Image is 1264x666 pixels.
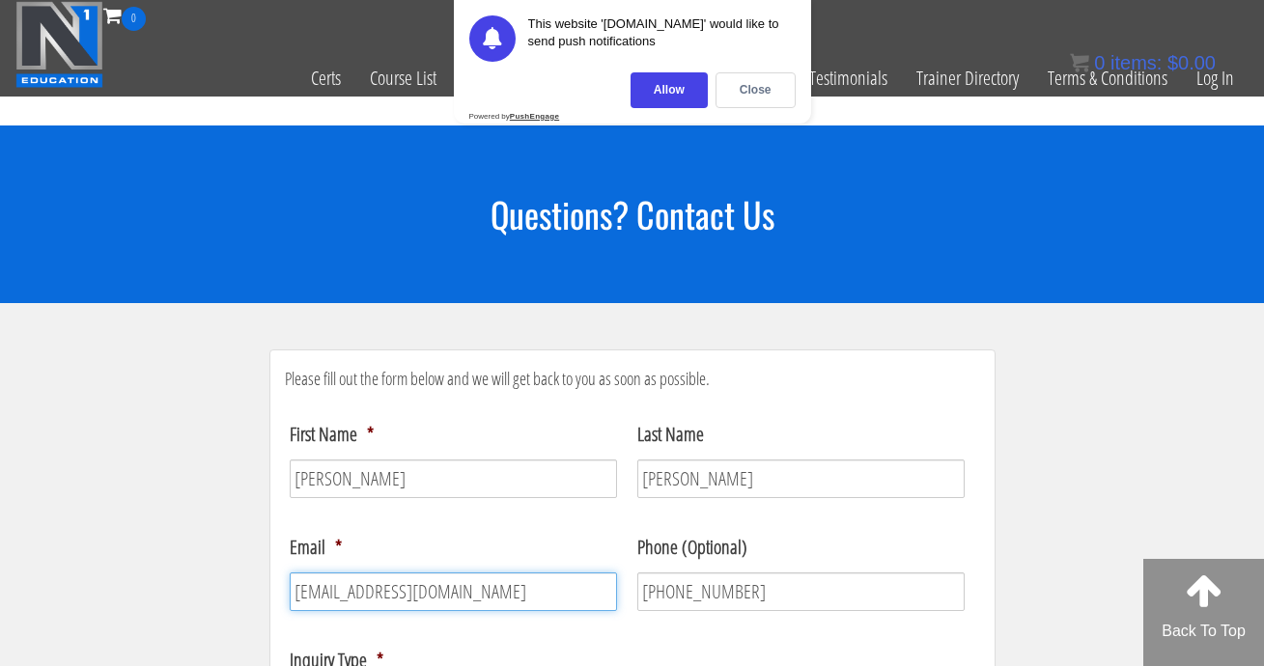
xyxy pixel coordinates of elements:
a: Terms & Conditions [1033,31,1182,125]
img: website_grey.svg [31,50,46,66]
div: v 4.0.25 [54,31,95,46]
span: $ [1167,52,1178,73]
label: First Name [290,422,374,447]
a: Log In [1182,31,1249,125]
a: Certs [296,31,355,125]
img: n1-education [15,1,103,88]
a: Trainer Directory [902,31,1033,125]
label: Phone (Optional) [637,535,747,560]
label: Email [290,535,342,560]
div: This website '[DOMAIN_NAME]' would like to send push notifications [528,15,796,62]
span: items: [1110,52,1162,73]
a: Events [451,31,520,125]
input: Email [290,572,617,611]
img: tab_keywords_by_traffic_grey.svg [192,112,208,127]
input: Last Name [637,459,965,498]
div: Powered by [469,112,560,121]
img: logo_orange.svg [31,31,46,46]
p: Back To Top [1143,620,1264,643]
span: 0 [1094,52,1105,73]
div: Allow [631,72,708,108]
img: icon11.png [1070,53,1089,72]
a: Course List [355,31,451,125]
span: 0 [122,7,146,31]
div: Keywords by Traffic [213,114,325,126]
div: Domain Overview [73,114,173,126]
a: 0 [103,2,146,28]
a: 0 items: $0.00 [1070,52,1216,73]
h4: Please fill out the form below and we will get back to you as soon as possible. [285,370,980,389]
div: Close [716,72,796,108]
strong: PushEngage [510,112,559,121]
img: tab_domain_overview_orange.svg [52,112,68,127]
a: Testimonials [795,31,902,125]
input: First Name [290,459,617,498]
div: Domain: [DOMAIN_NAME] [50,50,212,66]
bdi: 0.00 [1167,52,1216,73]
label: Last Name [637,422,704,447]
